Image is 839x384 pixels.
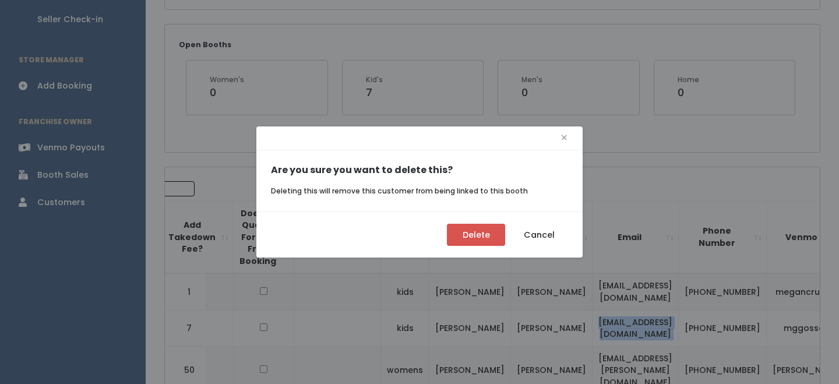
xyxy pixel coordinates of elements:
[510,224,568,246] button: Cancel
[447,224,505,246] button: Delete
[560,129,568,147] button: Close
[271,165,568,175] h5: Are you sure you want to delete this?
[560,129,568,147] span: ×
[271,186,528,196] small: Deleting this will remove this customer from being linked to this booth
